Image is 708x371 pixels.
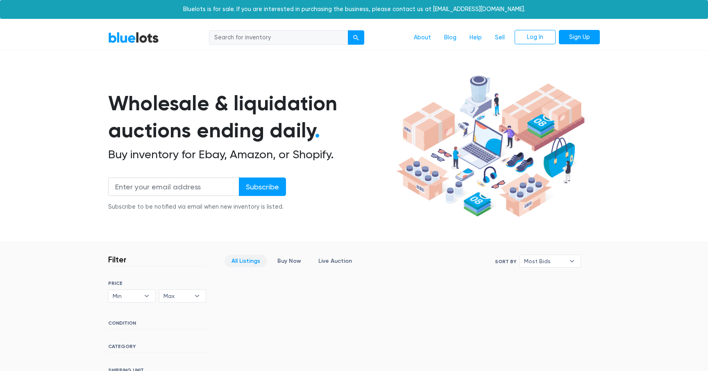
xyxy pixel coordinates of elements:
[515,30,556,45] a: Log In
[239,178,286,196] input: Subscribe
[311,255,359,267] a: Live Auction
[108,148,393,162] h2: Buy inventory for Ebay, Amazon, or Shopify.
[209,30,348,45] input: Search for inventory
[108,178,239,196] input: Enter your email address
[563,255,581,267] b: ▾
[108,280,206,286] h6: PRICE
[108,90,393,144] h1: Wholesale & liquidation auctions ending daily
[315,118,320,143] span: .
[438,30,463,46] a: Blog
[188,290,206,302] b: ▾
[559,30,600,45] a: Sign Up
[163,290,191,302] span: Max
[463,30,488,46] a: Help
[393,72,588,221] img: hero-ee84e7d0318cb26816c560f6b4441b76977f77a177738b4e94f68c95b2b83dbb.png
[488,30,511,46] a: Sell
[270,255,308,267] a: Buy Now
[524,255,565,267] span: Most Bids
[108,344,206,353] h6: CATEGORY
[407,30,438,46] a: About
[108,320,206,329] h6: CONDITION
[225,255,267,267] a: All Listings
[108,255,127,264] h3: Filter
[113,290,140,302] span: Min
[138,290,155,302] b: ▾
[108,32,159,43] a: BlueLots
[108,203,286,212] div: Subscribe to be notified via email when new inventory is listed.
[495,258,516,265] label: Sort By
